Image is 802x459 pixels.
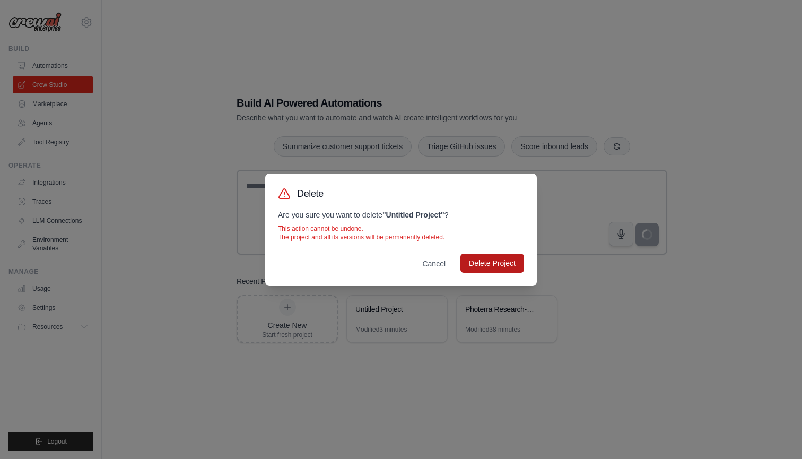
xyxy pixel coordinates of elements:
[382,211,444,219] strong: " Untitled Project "
[460,254,524,273] button: Delete Project
[297,186,324,201] h3: Delete
[414,254,454,273] button: Cancel
[278,224,524,233] p: This action cannot be undone.
[749,408,802,459] iframe: Chat Widget
[278,233,524,241] p: The project and all its versions will be permanently deleted.
[278,210,524,220] p: Are you sure you want to delete ?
